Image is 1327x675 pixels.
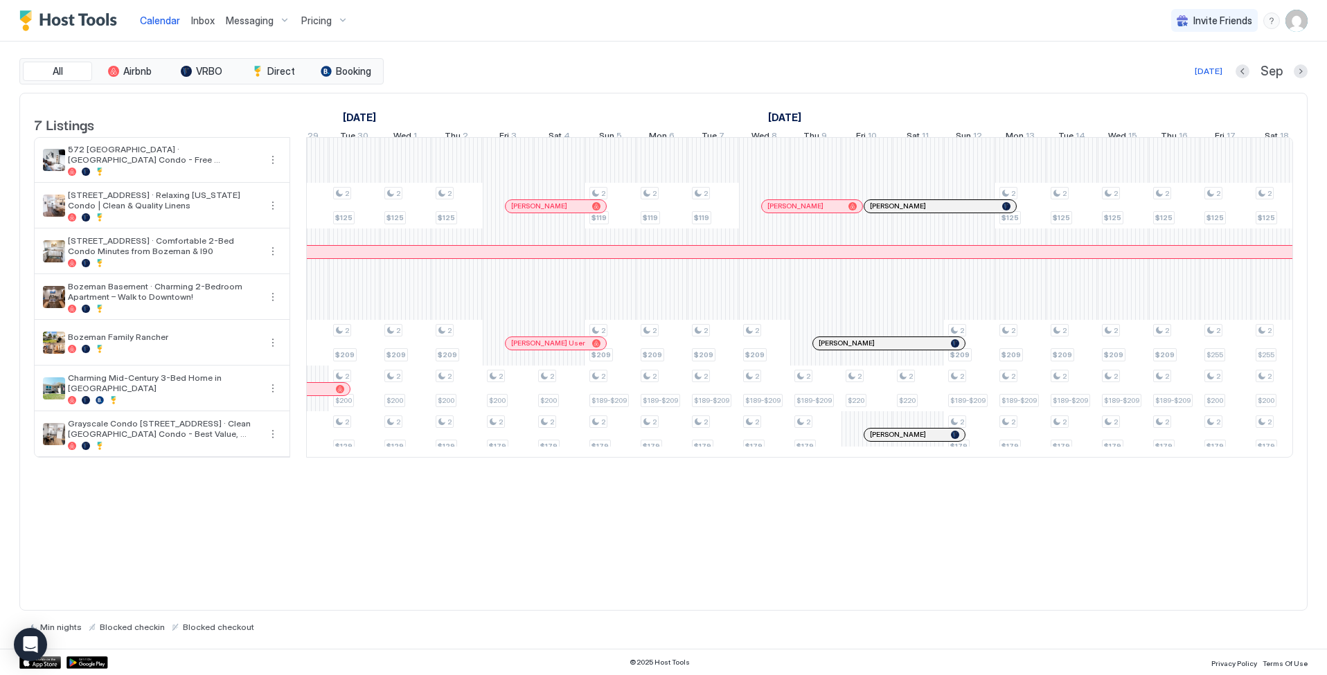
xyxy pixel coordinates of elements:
a: Privacy Policy [1211,655,1257,669]
span: Sat [549,130,562,145]
span: $125 [1258,213,1275,222]
span: 2 [550,417,554,426]
span: 2 [704,372,708,381]
span: 2 [960,417,964,426]
span: $179 [1104,442,1121,451]
span: $220 [848,396,864,405]
div: listing image [43,423,65,445]
span: 15 [1128,130,1137,145]
span: 12 [973,130,982,145]
span: 2 [1165,417,1169,426]
span: $200 [489,396,506,405]
span: $200 [1258,396,1274,405]
a: October 18, 2025 [1261,127,1292,147]
span: 2 [960,372,964,381]
span: $209 [1104,350,1123,359]
button: More options [265,334,281,351]
span: Sun [599,130,614,145]
div: listing image [43,286,65,308]
a: October 5, 2025 [596,127,625,147]
span: 2 [1114,417,1118,426]
span: Wed [1108,130,1126,145]
div: Open Intercom Messenger [14,628,47,661]
span: Wed [751,130,769,145]
button: More options [265,426,281,442]
span: 2 [1216,417,1220,426]
span: 2 [1011,417,1015,426]
span: 2 [345,372,349,381]
span: 4 [564,130,570,145]
span: $209 [335,350,355,359]
span: 2 [755,417,759,426]
span: 2 [652,189,657,198]
span: 30 [357,130,368,145]
span: $129 [386,442,404,451]
a: October 15, 2025 [1105,127,1141,147]
span: 2 [1011,189,1015,198]
span: [STREET_ADDRESS] · Comfortable 2-Bed Condo Minutes from Bozeman & I90 [68,235,259,256]
span: Tue [702,130,717,145]
div: listing image [43,149,65,171]
span: Pricing [301,15,332,27]
span: $129 [438,442,455,451]
span: 11 [922,130,929,145]
button: Airbnb [95,62,164,81]
span: Direct [267,65,295,78]
span: 2 [1062,372,1067,381]
a: October 10, 2025 [853,127,880,147]
span: Calendar [140,15,180,26]
span: $179 [489,442,506,451]
span: 2 [1165,372,1169,381]
a: October 14, 2025 [1055,127,1089,147]
div: menu [265,243,281,260]
div: listing image [43,195,65,217]
div: menu [265,426,281,442]
span: Charming Mid-Century 3-Bed Home in [GEOGRAPHIC_DATA] [68,372,259,393]
span: 8 [772,130,777,145]
span: Sat [1265,130,1278,145]
div: [DATE] [1195,65,1222,78]
span: $209 [438,350,457,359]
span: $200 [335,396,352,405]
span: Fri [1215,130,1224,145]
span: Bozeman Basement · Charming 2-Bedroom Apartment – Walk to Downtown! [68,281,259,302]
a: October 11, 2025 [903,127,932,147]
span: 2 [601,372,605,381]
span: 2 [704,417,708,426]
span: 16 [1179,130,1188,145]
span: 2 [755,372,759,381]
a: October 7, 2025 [698,127,728,147]
span: 2 [345,326,349,335]
span: 2 [447,189,452,198]
span: 3 [511,130,517,145]
a: October 16, 2025 [1157,127,1191,147]
span: 2 [1062,189,1067,198]
span: 2 [601,417,605,426]
span: $119 [694,213,709,222]
span: $189-$209 [950,396,986,405]
span: Privacy Policy [1211,659,1257,667]
span: [PERSON_NAME] [819,339,875,348]
span: Tue [340,130,355,145]
span: 2 [652,372,657,381]
span: Invite Friends [1193,15,1252,27]
span: 1 [413,130,417,145]
span: [PERSON_NAME] [511,201,567,210]
a: October 4, 2025 [545,127,573,147]
span: Min nights [40,622,82,632]
span: 2 [1216,372,1220,381]
span: $255 [1258,350,1274,359]
span: $255 [1206,350,1223,359]
span: $209 [591,350,611,359]
span: Terms Of Use [1263,659,1308,667]
span: 2 [1114,326,1118,335]
span: [PERSON_NAME] [870,201,926,210]
div: App Store [19,656,61,669]
span: 2 [909,372,913,381]
button: More options [265,152,281,168]
span: $179 [950,442,968,451]
span: 2 [1267,372,1272,381]
div: menu [1263,12,1280,29]
a: Inbox [191,13,215,28]
span: 2 [1267,189,1272,198]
